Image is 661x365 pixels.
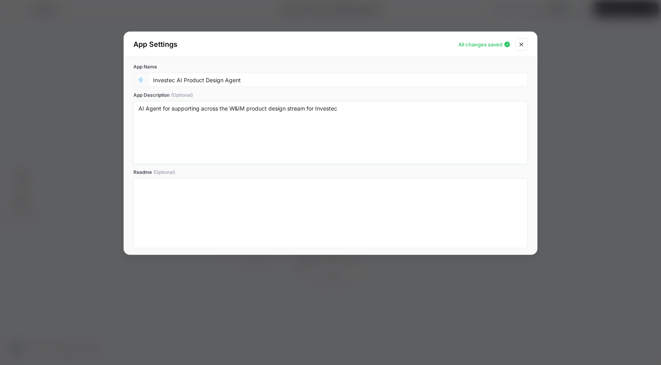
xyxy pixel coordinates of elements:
[133,63,528,70] label: App Name
[153,169,175,176] span: (Optional)
[133,39,510,50] div: App Settings
[171,92,193,99] span: (Optional)
[515,38,528,51] button: Close modal
[133,169,528,176] label: Readme
[153,76,523,83] input: Untitled
[138,105,523,160] textarea: AI Agent for supporting across the W&IM product design stream for Investec
[133,92,528,99] label: App Description
[458,41,502,48] span: All changes saved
